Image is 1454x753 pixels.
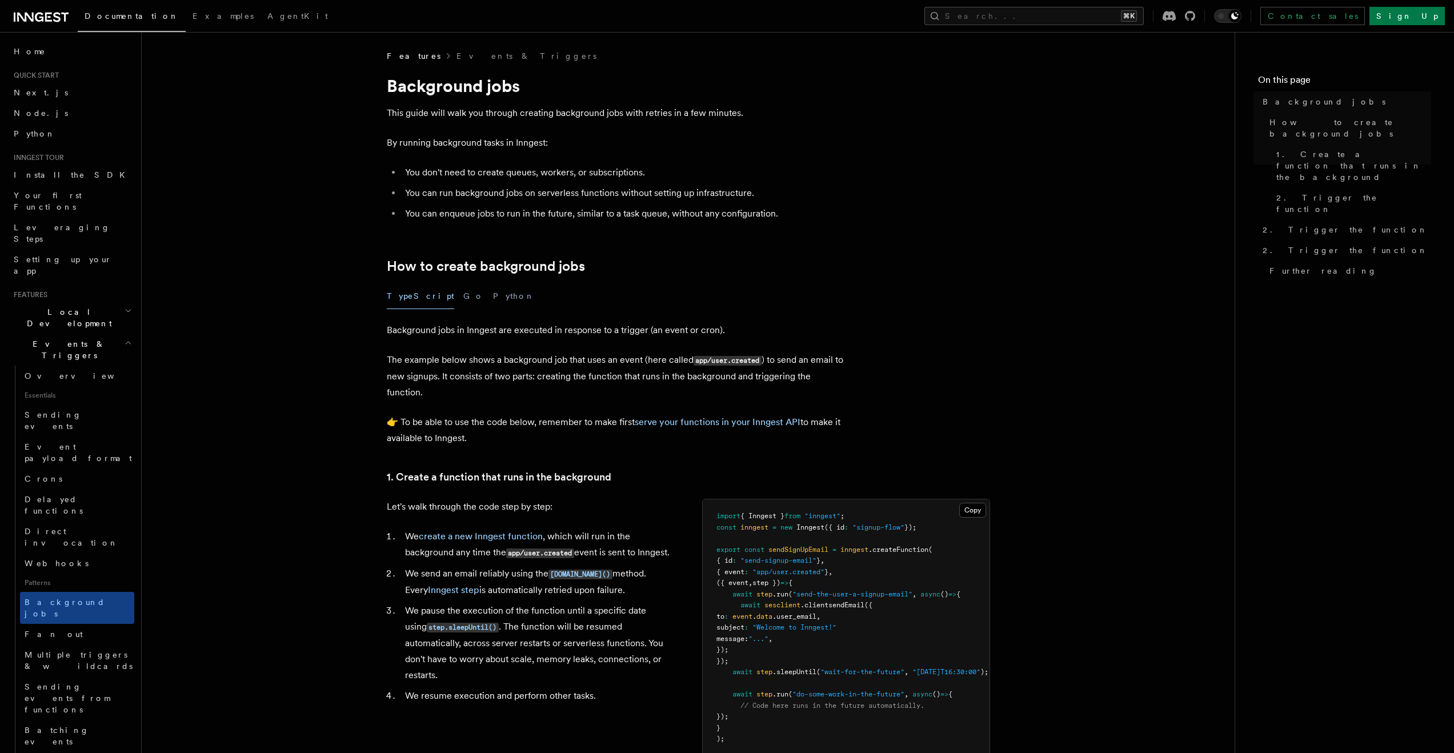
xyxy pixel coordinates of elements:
span: . [752,612,756,620]
span: Node.js [14,109,68,118]
a: How to create background jobs [1265,112,1431,144]
span: : [724,612,728,620]
span: "wait-for-the-future" [820,668,904,676]
a: Further reading [1265,261,1431,281]
span: Setting up your app [14,255,112,275]
a: Sending events [20,404,134,436]
span: Overview [25,371,142,380]
span: ({ [864,601,872,609]
a: Fan out [20,624,134,644]
li: We , which will run in the background any time the event is sent to Inngest. [402,528,675,561]
a: Events & Triggers [456,50,596,62]
span: , [904,668,908,676]
p: 👉 To be able to use the code below, remember to make first to make it available to Inngest. [387,414,844,446]
li: You can enqueue jobs to run in the future, similar to a task queue, without any configuration. [402,206,844,222]
a: Crons [20,468,134,489]
span: .run [772,590,788,598]
span: "do-some-work-in-the-future" [792,690,904,698]
span: ( [816,668,820,676]
span: 2. Trigger the function [1263,245,1428,256]
span: = [772,523,776,531]
li: We pause the execution of the function until a specific date using . The function will be resumed... [402,603,675,683]
span: Local Development [9,306,125,329]
span: } [816,556,820,564]
a: Sending events from functions [20,676,134,720]
a: 1. Create a function that runs in the background [387,469,611,485]
a: Documentation [78,3,186,32]
span: } [716,724,720,732]
span: { [948,690,952,698]
span: "send-signup-email" [740,556,816,564]
span: Fan out [25,630,83,639]
span: Events & Triggers [9,338,125,361]
span: Patterns [20,574,134,592]
span: = [832,546,836,554]
span: 2. Trigger the function [1276,192,1431,215]
span: Home [14,46,46,57]
span: message: [716,635,748,643]
span: from [784,512,800,520]
span: () [932,690,940,698]
button: Local Development [9,302,134,334]
span: { id [716,556,732,564]
a: Sign Up [1369,7,1445,25]
span: Inngest tour [9,153,64,162]
span: Direct invocation [25,527,118,547]
p: This guide will walk you through creating background jobs with retries in a few minutes. [387,105,844,121]
span: => [940,690,948,698]
a: Next.js [9,82,134,103]
a: Webhooks [20,553,134,574]
code: app/user.created [694,356,762,366]
span: Examples [193,11,254,21]
span: sesclient [764,601,800,609]
span: .clientsendEmail [800,601,864,609]
span: "send-the-user-a-signup-email" [792,590,912,598]
a: How to create background jobs [387,258,585,274]
span: await [740,601,760,609]
h4: On this page [1258,73,1431,91]
p: By running background tasks in Inngest: [387,135,844,151]
button: Events & Triggers [9,334,134,366]
span: Sending events [25,410,82,431]
p: Background jobs in Inngest are executed in response to a trigger (an event or cron). [387,322,844,338]
span: "app/user.created" [752,568,824,576]
p: Let's walk through the code step by step: [387,499,675,515]
span: export [716,546,740,554]
p: The example below shows a background job that uses an event (here called ) to send an email to ne... [387,352,844,400]
span: "[DATE]T16:30:00" [912,668,980,676]
a: Batching events [20,720,134,752]
span: ( [788,690,792,698]
code: [DOMAIN_NAME]() [548,570,612,579]
span: step [756,590,772,598]
span: { [788,579,792,587]
span: }); [904,523,916,531]
span: to [716,612,724,620]
a: Overview [20,366,134,386]
span: ( [788,590,792,598]
a: Leveraging Steps [9,217,134,249]
span: "Welcome to Inngest!" [752,623,836,631]
a: Direct invocation [20,521,134,553]
span: new [780,523,792,531]
span: { Inngest } [740,512,784,520]
span: Crons [25,474,62,483]
span: : [744,623,748,631]
span: Event payload format [25,442,132,463]
span: step [756,690,772,698]
span: 1. Create a function that runs in the background [1276,149,1431,183]
span: }); [716,646,728,654]
span: ({ event [716,579,748,587]
a: Node.js [9,103,134,123]
button: Search...⌘K [924,7,1144,25]
span: => [780,579,788,587]
span: Leveraging Steps [14,223,110,243]
kbd: ⌘K [1121,10,1137,22]
span: Background jobs [1263,96,1385,107]
span: , [816,612,820,620]
span: 2. Trigger the function [1263,224,1428,235]
span: ; [840,512,844,520]
a: Multiple triggers & wildcards [20,644,134,676]
span: Features [387,50,440,62]
span: , [912,590,916,598]
span: const [744,546,764,554]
